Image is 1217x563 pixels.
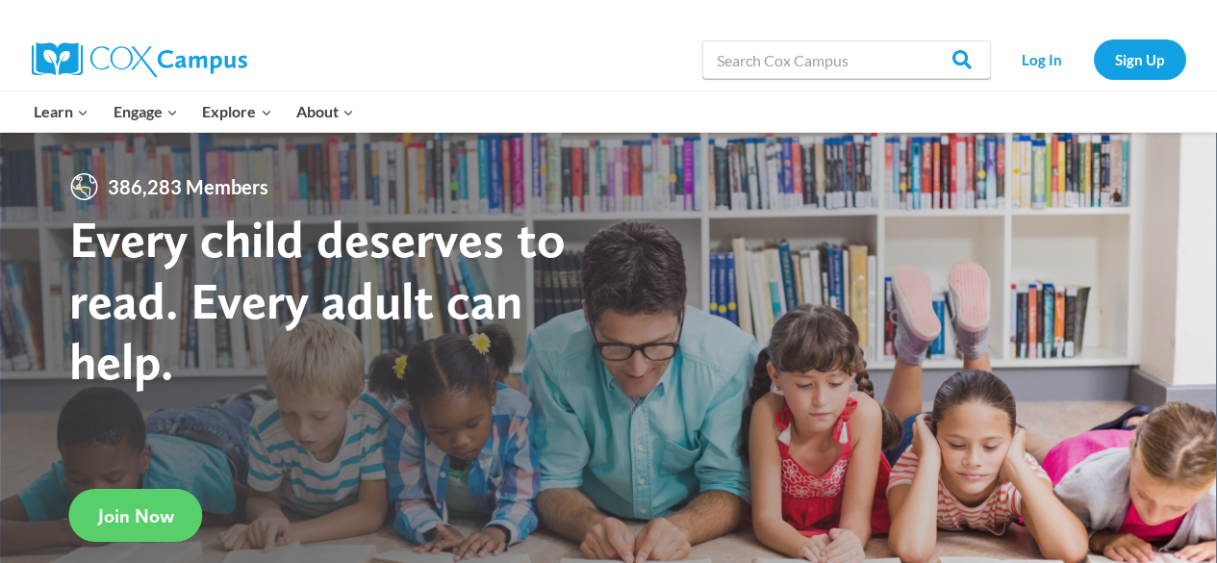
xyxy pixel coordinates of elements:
strong: Every child deserves to read. Every adult can help. [69,208,566,392]
span: Engage [114,99,178,124]
span: 386,283 Members [100,171,276,202]
span: About [296,99,354,124]
span: Join Now [98,504,174,527]
nav: Primary Navigation [22,91,367,132]
a: Sign Up [1094,39,1186,79]
nav: Secondary Navigation [1001,39,1186,79]
input: Search Cox Campus [702,40,991,79]
span: Learn [34,99,89,124]
a: Log In [1001,39,1084,79]
span: Explore [202,99,271,124]
img: Cox Campus [32,42,247,77]
a: Join Now [69,489,203,542]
